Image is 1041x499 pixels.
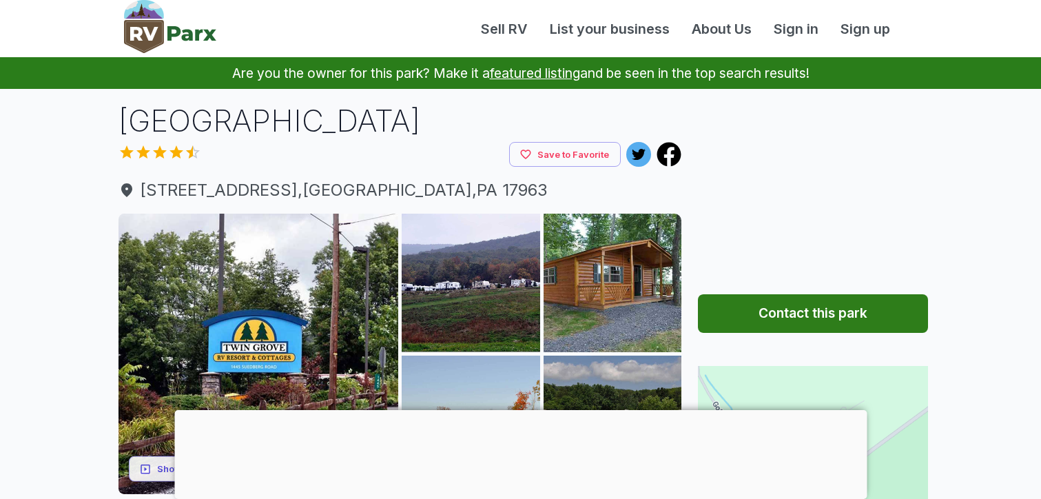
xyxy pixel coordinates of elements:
iframe: Advertisement [174,410,867,496]
iframe: Advertisement [698,100,928,272]
img: pho_240000241_05.jpg [544,356,682,494]
a: About Us [681,19,763,39]
img: pho_240000241_03.jpg [544,214,682,352]
button: Show all photos [129,456,239,482]
p: Are you the owner for this park? Make it a and be seen in the top search results! [17,57,1024,89]
a: Sign in [763,19,829,39]
button: Contact this park [698,294,928,333]
a: featured listing [490,65,580,81]
span: [STREET_ADDRESS] , [GEOGRAPHIC_DATA] , PA 17963 [118,178,682,203]
img: pho_240000241_04.jpg [402,356,540,494]
button: Save to Favorite [509,142,621,167]
h1: [GEOGRAPHIC_DATA] [118,100,682,142]
img: pho_240000241_02.jpg [402,214,540,352]
img: pho_240000241_01.jpg [118,214,399,494]
a: [STREET_ADDRESS],[GEOGRAPHIC_DATA],PA 17963 [118,178,682,203]
a: Sell RV [470,19,539,39]
a: Sign up [829,19,901,39]
a: List your business [539,19,681,39]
